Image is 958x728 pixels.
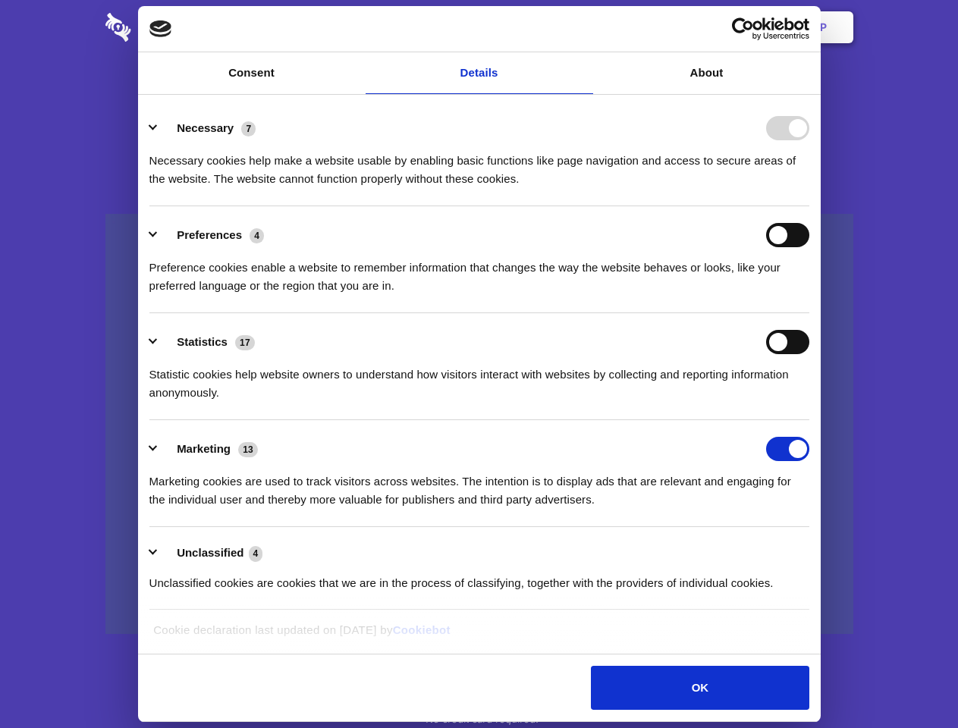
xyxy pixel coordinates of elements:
span: 13 [238,442,258,457]
label: Statistics [177,335,228,348]
img: logo [149,20,172,37]
div: Necessary cookies help make a website usable by enabling basic functions like page navigation and... [149,140,809,188]
iframe: Drift Widget Chat Controller [882,652,940,710]
button: Unclassified (4) [149,544,272,563]
a: Contact [615,4,685,51]
div: Preference cookies enable a website to remember information that changes the way the website beha... [149,247,809,295]
label: Necessary [177,121,234,134]
a: Details [366,52,593,94]
label: Preferences [177,228,242,241]
a: Pricing [445,4,511,51]
div: Marketing cookies are used to track visitors across websites. The intention is to display ads tha... [149,461,809,509]
a: Consent [138,52,366,94]
a: Cookiebot [393,623,451,636]
a: About [593,52,821,94]
a: Login [688,4,754,51]
button: Preferences (4) [149,223,274,247]
a: Wistia video thumbnail [105,214,853,635]
div: Cookie declaration last updated on [DATE] by [142,621,816,651]
button: Necessary (7) [149,116,265,140]
span: 17 [235,335,255,350]
label: Marketing [177,442,231,455]
button: OK [591,666,809,710]
span: 7 [241,121,256,136]
span: 4 [250,228,264,243]
h4: Auto-redaction of sensitive data, encrypted data sharing and self-destructing private chats. Shar... [105,138,853,188]
button: Statistics (17) [149,330,265,354]
h1: Eliminate Slack Data Loss. [105,68,853,123]
div: Statistic cookies help website owners to understand how visitors interact with websites by collec... [149,354,809,402]
img: logo-wordmark-white-trans-d4663122ce5f474addd5e946df7df03e33cb6a1c49d2221995e7729f52c070b2.svg [105,13,235,42]
button: Marketing (13) [149,437,268,461]
div: Unclassified cookies are cookies that we are in the process of classifying, together with the pro... [149,563,809,592]
span: 4 [249,546,263,561]
a: Usercentrics Cookiebot - opens in a new window [677,17,809,40]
